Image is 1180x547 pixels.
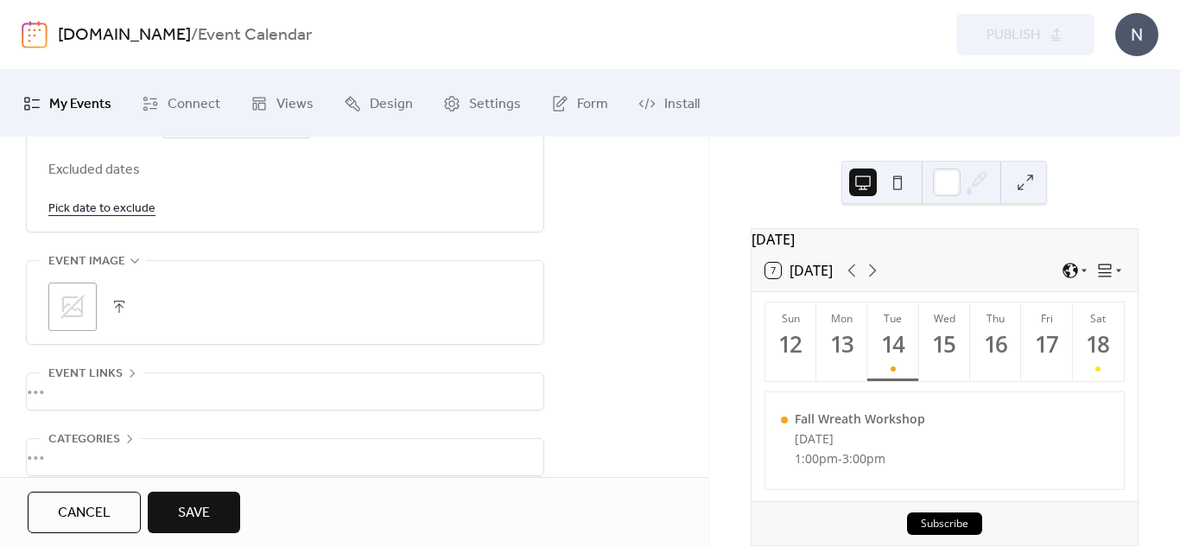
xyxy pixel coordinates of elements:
[970,302,1021,381] button: Thu16
[795,410,925,427] div: Fall Wreath Workshop
[577,91,608,118] span: Form
[276,91,314,118] span: Views
[48,160,522,181] span: Excluded dates
[469,91,521,118] span: Settings
[771,311,811,326] div: Sun
[777,330,805,359] div: 12
[168,91,220,118] span: Connect
[1033,330,1062,359] div: 17
[664,91,700,118] span: Install
[58,19,191,52] a: [DOMAIN_NAME]
[1073,302,1124,381] button: Sat18
[28,492,141,533] button: Cancel
[27,373,543,410] div: •••
[981,330,1010,359] div: 16
[919,302,970,381] button: Wed15
[1084,330,1113,359] div: 18
[1078,311,1119,326] div: Sat
[752,229,1138,250] div: [DATE]
[1115,13,1158,56] div: N
[759,258,839,283] button: 7[DATE]
[907,512,982,535] button: Subscribe
[842,450,885,467] span: 3:00pm
[10,77,124,130] a: My Events
[625,77,713,130] a: Install
[27,439,543,475] div: •••
[872,311,913,326] div: Tue
[1026,311,1067,326] div: Fri
[48,429,120,450] span: Categories
[49,91,111,118] span: My Events
[331,77,426,130] a: Design
[795,450,838,467] span: 1:00pm
[198,19,312,52] b: Event Calendar
[924,311,965,326] div: Wed
[48,283,97,331] div: ;
[822,311,862,326] div: Mon
[69,116,313,138] div: Date
[238,77,327,130] a: Views
[148,492,240,533] button: Save
[867,302,918,381] button: Tue14
[430,77,534,130] a: Settings
[129,77,233,130] a: Connect
[178,503,210,524] span: Save
[975,311,1016,326] div: Thu
[191,19,198,52] b: /
[48,199,155,219] span: Pick date to exclude
[1021,302,1072,381] button: Fri17
[930,330,959,359] div: 15
[22,21,48,48] img: logo
[838,450,842,467] span: -
[816,302,867,381] button: Mon13
[58,503,111,524] span: Cancel
[879,330,908,359] div: 14
[48,251,125,272] span: Event image
[538,77,621,130] a: Form
[765,302,816,381] button: Sun12
[48,364,123,385] span: Event links
[828,330,856,359] div: 13
[795,430,925,447] div: [DATE]
[370,91,413,118] span: Design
